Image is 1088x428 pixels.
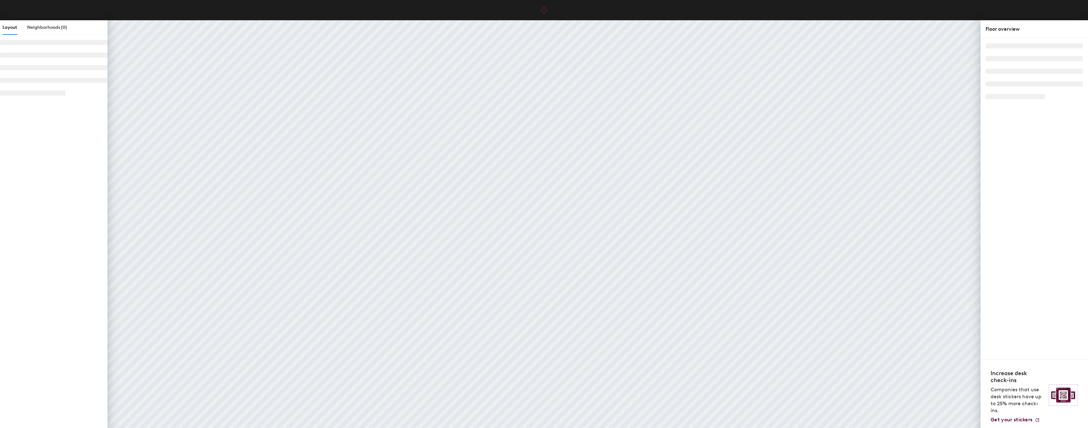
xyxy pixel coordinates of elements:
span: Neighborhoods (0) [27,25,67,30]
h4: Increase desk check-ins [991,370,1045,384]
img: Sticker logo [1049,384,1078,406]
a: Get your stickers [991,417,1040,423]
p: Companies that use desk stickers have up to 25% more check-ins. [991,386,1045,414]
span: Get your stickers [991,417,1032,423]
div: Floor overview [986,25,1083,33]
span: Layout [3,25,17,30]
